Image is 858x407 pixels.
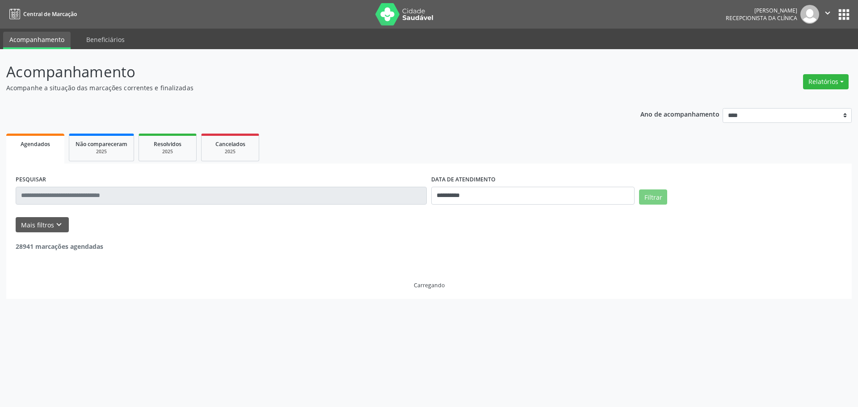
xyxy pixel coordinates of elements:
label: DATA DE ATENDIMENTO [431,173,496,187]
button: apps [836,7,852,22]
i: keyboard_arrow_down [54,220,64,230]
a: Acompanhamento [3,32,71,49]
div: 2025 [76,148,127,155]
div: [PERSON_NAME] [726,7,797,14]
span: Central de Marcação [23,10,77,18]
strong: 28941 marcações agendadas [16,242,103,251]
button: Relatórios [803,74,849,89]
div: Carregando [414,281,445,289]
p: Acompanhamento [6,61,598,83]
span: Resolvidos [154,140,181,148]
a: Central de Marcação [6,7,77,21]
span: Não compareceram [76,140,127,148]
i:  [823,8,833,18]
button:  [819,5,836,24]
span: Cancelados [215,140,245,148]
span: Agendados [21,140,50,148]
div: 2025 [145,148,190,155]
span: Recepcionista da clínica [726,14,797,22]
img: img [800,5,819,24]
button: Mais filtroskeyboard_arrow_down [16,217,69,233]
p: Ano de acompanhamento [640,108,719,119]
label: PESQUISAR [16,173,46,187]
p: Acompanhe a situação das marcações correntes e finalizadas [6,83,598,92]
button: Filtrar [639,189,667,205]
div: 2025 [208,148,252,155]
a: Beneficiários [80,32,131,47]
